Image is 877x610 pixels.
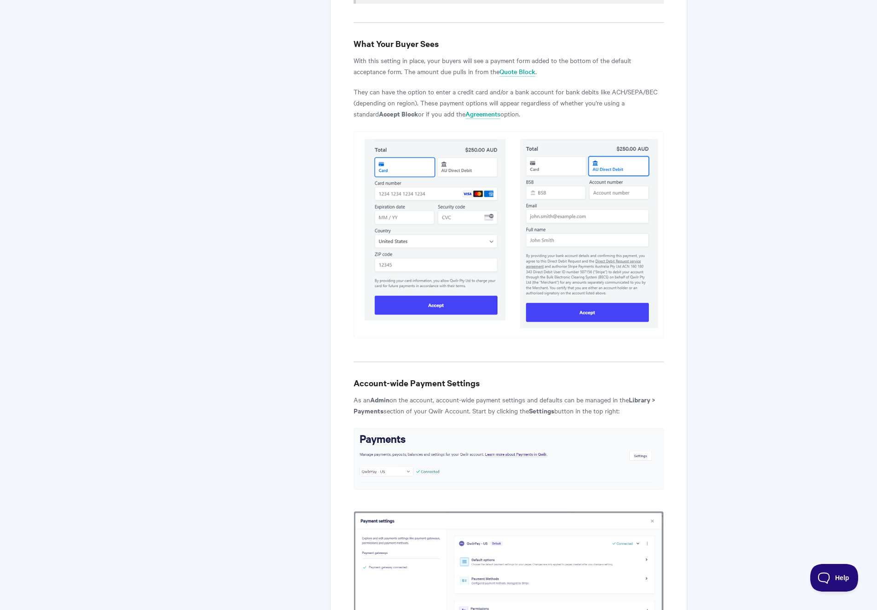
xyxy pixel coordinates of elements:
[354,55,663,77] p: With this setting in place, your buyers will see a payment form added to the bottom of the defaul...
[465,109,500,119] a: Agreements
[354,377,663,389] h3: Account-wide Payment Settings
[499,67,535,77] a: Quote Block
[810,564,859,592] iframe: Toggle Customer Support
[529,406,554,415] b: Settings
[354,394,663,416] p: As an on the account, account-wide payment settings and defaults can be managed in the section of...
[354,86,663,119] p: They can have the option to enter a credit card and/or a bank account for bank debits like ACH/SE...
[379,109,418,118] b: Accept Block
[354,428,663,490] img: file-DT9qHu6MjQ.png
[354,38,439,49] b: What Your Buyer Sees
[354,395,655,415] b: Library > Payments
[354,131,663,338] img: file-3tj9pgkRSB.png
[370,395,389,404] b: Admin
